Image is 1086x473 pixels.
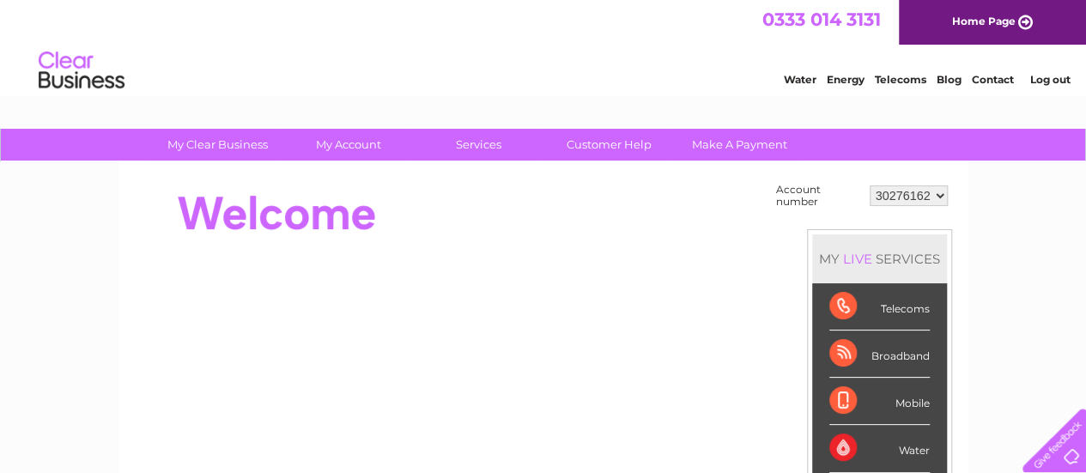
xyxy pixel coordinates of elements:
img: logo.png [38,45,125,97]
div: Clear Business is a trading name of Verastar Limited (registered in [GEOGRAPHIC_DATA] No. 3667643... [138,9,949,83]
a: Telecoms [875,73,926,86]
a: Services [408,129,549,161]
div: MY SERVICES [812,234,947,283]
div: LIVE [840,251,876,267]
td: Account number [772,179,865,212]
a: Log out [1029,73,1070,86]
a: Blog [937,73,962,86]
a: Energy [827,73,865,86]
a: My Account [277,129,419,161]
a: Water [784,73,816,86]
a: 0333 014 3131 [762,9,881,30]
a: My Clear Business [147,129,288,161]
div: Water [829,425,930,472]
div: Telecoms [829,283,930,330]
div: Broadband [829,330,930,378]
a: Customer Help [538,129,680,161]
a: Make A Payment [669,129,810,161]
a: Contact [972,73,1014,86]
div: Mobile [829,378,930,425]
